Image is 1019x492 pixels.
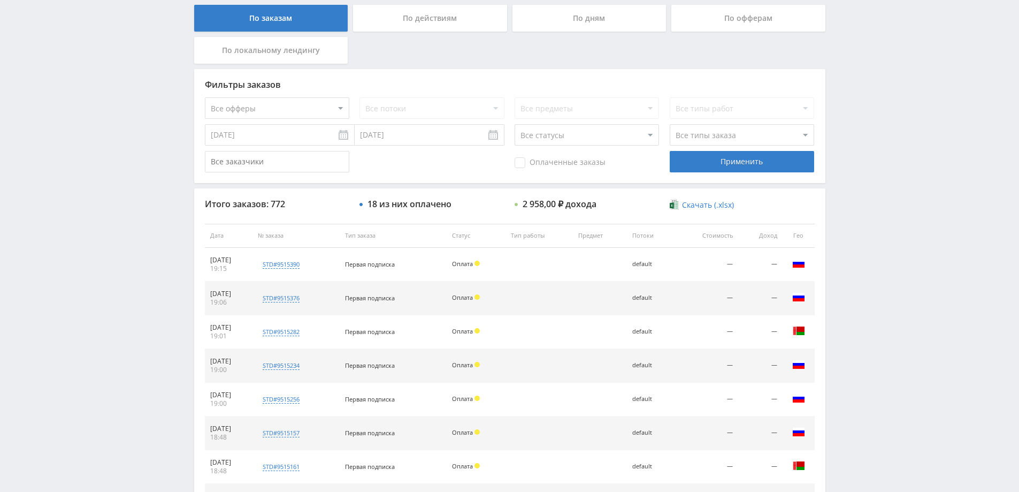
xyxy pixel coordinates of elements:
td: — [738,349,782,383]
img: rus.png [792,257,805,270]
div: 19:06 [210,298,248,307]
img: rus.png [792,291,805,304]
td: — [738,417,782,450]
div: По локальному лендингу [194,37,348,64]
div: По заказам [194,5,348,32]
span: Оплата [452,327,473,335]
div: Итого заказов: 772 [205,199,349,209]
span: Оплата [452,260,473,268]
div: std#9515161 [263,463,300,471]
div: std#9515157 [263,429,300,437]
span: Первая подписка [345,395,395,403]
div: По действиям [353,5,507,32]
span: Первая подписка [345,260,395,268]
input: Все заказчики [205,151,349,172]
div: 19:15 [210,264,248,273]
span: Первая подписка [345,429,395,437]
div: std#9515390 [263,260,300,269]
td: — [676,349,738,383]
div: 19:00 [210,366,248,374]
span: Холд [474,396,480,401]
th: Тип заказа [340,224,447,248]
div: default [632,362,670,369]
span: Оплата [452,462,473,470]
div: std#9515376 [263,294,300,302]
span: Холд [474,261,480,266]
td: — [676,450,738,484]
span: Оплата [452,293,473,301]
span: Первая подписка [345,463,395,471]
div: 18:48 [210,433,248,442]
span: Оплата [452,395,473,403]
td: — [738,248,782,282]
span: Первая подписка [345,328,395,336]
div: default [632,429,670,436]
td: — [738,315,782,349]
th: Потоки [627,224,676,248]
th: Дата [205,224,253,248]
th: Доход [738,224,782,248]
div: [DATE] [210,391,248,399]
td: — [676,282,738,315]
img: blr.png [792,459,805,472]
td: — [738,282,782,315]
span: Холд [474,328,480,334]
div: Применить [670,151,814,172]
div: default [632,261,670,268]
div: 18 из них оплачено [367,199,451,209]
th: Тип работы [505,224,573,248]
td: — [738,450,782,484]
div: default [632,396,670,403]
div: [DATE] [210,290,248,298]
div: По дням [512,5,666,32]
span: Оплата [452,361,473,369]
img: blr.png [792,324,805,337]
div: По офферам [671,5,825,32]
div: 19:00 [210,399,248,408]
div: 19:01 [210,332,248,340]
img: rus.png [792,426,805,438]
td: — [738,383,782,417]
img: rus.png [792,358,805,371]
th: Гео [783,224,815,248]
div: [DATE] [210,458,248,467]
div: default [632,463,670,470]
td: — [676,417,738,450]
div: [DATE] [210,256,248,264]
td: — [676,315,738,349]
div: 18:48 [210,467,248,475]
div: [DATE] [210,425,248,433]
div: std#9515256 [263,395,300,404]
th: Предмет [573,224,626,248]
span: Холд [474,294,480,300]
div: default [632,294,670,301]
div: default [632,328,670,335]
span: Оплаченные заказы [515,157,606,168]
span: Холд [474,429,480,435]
div: std#9515234 [263,361,300,370]
div: [DATE] [210,323,248,332]
div: [DATE] [210,357,248,366]
span: Первая подписка [345,361,395,369]
td: — [676,383,738,417]
td: — [676,248,738,282]
a: Скачать (.xlsx) [670,200,734,210]
div: Фильтры заказов [205,80,815,89]
th: Статус [447,224,505,248]
th: № заказа [252,224,340,248]
th: Стоимость [676,224,738,248]
img: xlsx [670,199,679,210]
span: Первая подписка [345,294,395,302]
div: std#9515282 [263,328,300,336]
span: Оплата [452,428,473,436]
span: Холд [474,362,480,367]
img: rus.png [792,392,805,405]
div: 2 958,00 ₽ дохода [523,199,596,209]
span: Скачать (.xlsx) [682,201,734,209]
span: Холд [474,463,480,468]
